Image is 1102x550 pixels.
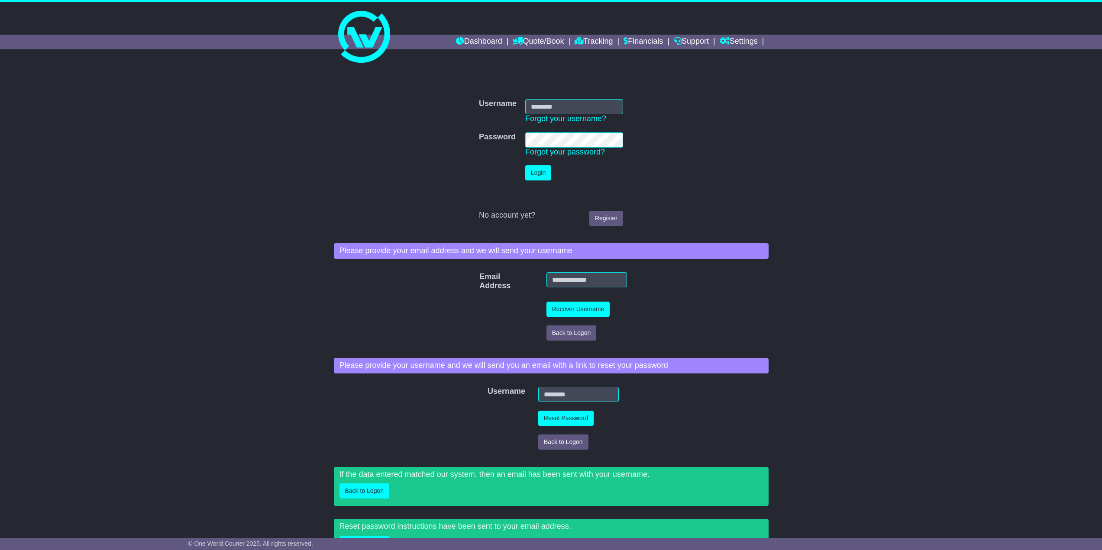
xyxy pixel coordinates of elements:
a: Settings [720,35,758,49]
a: Dashboard [456,35,502,49]
a: Register [589,211,623,226]
div: No account yet? [479,211,623,220]
button: Login [525,165,551,180]
div: Please provide your email address and we will send your username [334,243,769,259]
a: Tracking [575,35,613,49]
button: Back to Logon [339,483,390,499]
button: Back to Logon [538,434,588,450]
label: Username [479,99,517,109]
p: If the data entered matched our system, then an email has been sent with your username. [339,470,763,479]
a: Quote/Book [513,35,564,49]
button: Recover Username [546,302,610,317]
button: Reset Password [538,411,594,426]
span: © One World Courier 2025. All rights reserved. [188,540,313,547]
label: Username [483,387,495,396]
a: Financials [624,35,663,49]
a: Forgot your username? [525,114,606,123]
a: Forgot your password? [525,148,605,156]
div: Please provide your username and we will send you an email with a link to reset your password [334,358,769,373]
a: Support [674,35,709,49]
label: Password [479,132,516,142]
label: Email Address [475,272,491,291]
p: Reset password instructions have been sent to your email address. [339,522,763,531]
button: Back to Logon [546,325,597,341]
